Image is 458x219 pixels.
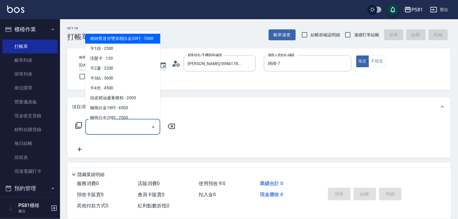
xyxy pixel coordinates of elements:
[18,208,49,214] p: 櫃台
[2,164,58,178] a: 現場電腦打卡
[260,192,283,197] span: 現金應收 0
[2,136,58,150] a: 每日結帳
[2,40,58,53] a: 打帳單
[369,55,385,67] button: 不指定
[199,192,216,197] span: 扣入金 0
[2,53,58,67] a: 帳單列表
[2,81,58,95] a: 座位開單
[188,53,222,57] label: 顧客姓名/手機號碼/編號
[85,73,160,83] span: 卡3結 - 3600
[67,163,451,182] div: 店販銷售
[77,172,104,178] p: 隱藏業績明細
[5,202,17,214] img: Person
[138,192,164,197] span: 會員卡販賣 0
[85,43,160,53] span: 卡1頭 - 2500
[77,181,99,186] span: 服務消費 0
[269,29,296,40] button: 帳單速查
[2,109,58,123] a: 現金收支登錄
[387,4,399,16] button: save
[79,55,92,60] label: 帳單日期
[402,4,425,16] button: PS81
[67,26,89,30] h2: Key In
[67,97,451,116] div: 項目消費
[77,203,108,208] span: 其他付款方式 0
[199,181,226,186] span: 使用預收卡 0
[2,123,58,136] a: 材料自購登錄
[138,203,169,208] span: 紅利點數折抵 0
[85,63,160,73] span: 卡2蘆 - 2200
[411,6,423,13] div: PS81
[79,60,154,70] input: YYYY/MM/DD hh:mm
[149,122,158,132] button: Close
[18,202,49,208] h5: PS81櫃檯
[2,22,58,37] button: 櫃檯作業
[85,93,160,103] span: 頭皮精油蘆薈療程 - 2000
[311,32,340,38] span: 結帳前確認明細
[2,95,58,109] a: 營業儀表板
[2,67,58,81] a: 掛單列表
[85,103,160,113] span: 極致白金18吋 - 6500
[268,53,294,57] label: 服務人員姓名/編號
[72,104,90,110] p: 項目消費
[2,181,58,196] button: 預約管理
[260,181,283,186] span: 業績合計 0
[85,83,160,93] span: 卡4光 - 4500
[85,53,160,63] span: 洗髮卡 - 130
[85,34,160,43] span: 維納斯迷你雙節棍白金20吋 - 7000
[2,151,58,164] a: 排班表
[428,4,451,15] button: 登出
[156,58,170,73] button: Choose date, selected date is 2025-09-04
[356,55,369,67] button: 指定
[354,32,379,38] span: 連續打單結帳
[77,192,104,197] span: 預收卡販賣 0
[85,113,160,123] span: 極致白金20吋 - 7500
[67,33,89,41] h3: 打帳單
[7,5,24,13] img: Logo
[2,196,58,212] button: 報表及分析
[138,181,160,186] span: 店販消費 0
